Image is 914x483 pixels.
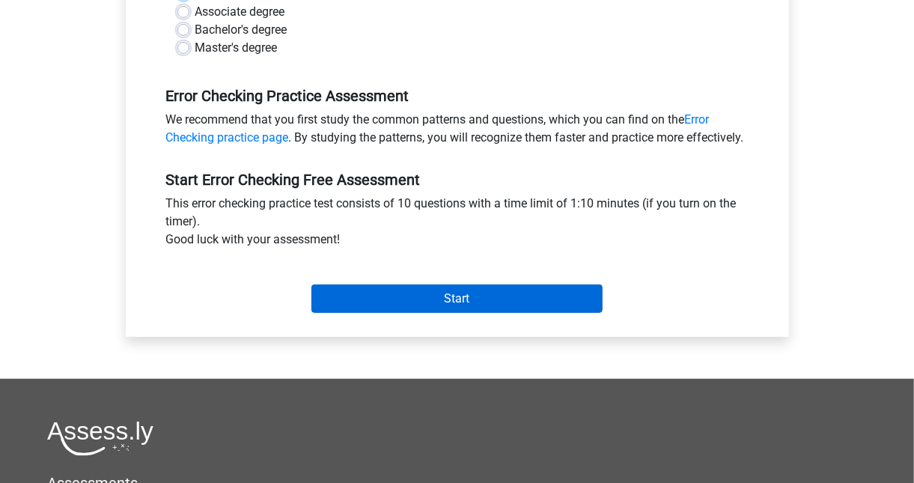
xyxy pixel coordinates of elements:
label: Associate degree [195,3,285,21]
h5: Error Checking Practice Assessment [166,87,749,105]
a: Error Checking practice page [166,112,710,145]
label: Master's degree [195,39,278,57]
input: Start [311,285,603,313]
label: Bachelor's degree [195,21,287,39]
h5: Start Error Checking Free Assessment [166,171,749,189]
div: We recommend that you first study the common patterns and questions, which you can find on the . ... [155,111,760,153]
img: Assessly logo [47,421,153,456]
div: This error checking practice test consists of 10 questions with a time limit of 1:10 minutes (if ... [155,195,760,255]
